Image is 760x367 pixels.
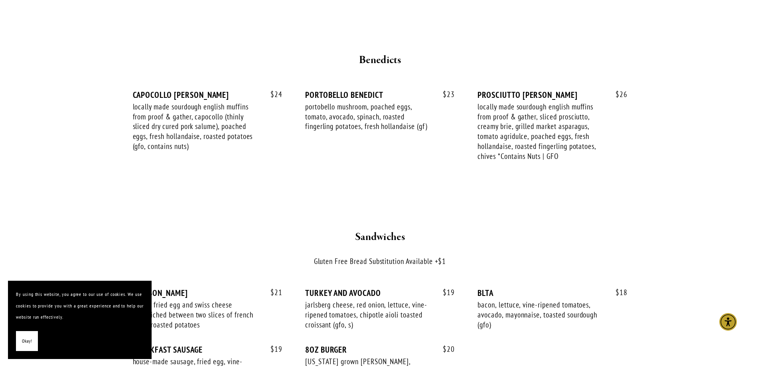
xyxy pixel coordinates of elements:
[435,288,455,297] span: 19
[263,345,282,354] span: 19
[608,288,628,297] span: 18
[305,102,432,131] div: portobello mushroom, poached eggs, tomato, avocado, spinach, roasted fingerling potatoes, fresh h...
[16,331,38,351] button: Okay!
[263,288,282,297] span: 21
[478,90,627,100] div: PROSCIUTTO [PERSON_NAME]
[305,90,455,100] div: PORTOBELLO BENEDICT
[305,345,455,355] div: 8OZ BURGER
[22,335,32,347] span: Okay!
[148,256,613,267] p: Gluten Free Bread Substitution Available +$1
[133,300,260,329] div: bacon, fried egg and swiss cheese sandwiched between two slices of french toast, roasted potatoes
[478,288,627,298] div: BLTA
[16,289,144,323] p: By using this website, you agree to our use of cookies. We use cookies to provide you with a grea...
[133,102,260,151] div: locally made sourdough english muffins from proof & gather, capocollo (thinly sliced dry cured po...
[616,288,620,297] span: $
[263,90,282,99] span: 24
[270,89,274,99] span: $
[443,288,447,297] span: $
[133,345,282,355] div: BREAKFAST SAUSAGE
[443,344,447,354] span: $
[8,281,152,359] section: Cookie banner
[133,288,282,298] div: [PERSON_NAME]
[616,89,620,99] span: $
[133,90,282,100] div: CAPOCOLLO [PERSON_NAME]
[478,102,604,161] div: locally made sourdough english muffins from proof & gather, sliced prosciutto, creamy brie, grill...
[359,53,401,67] strong: Benedicts
[435,90,455,99] span: 23
[719,313,737,331] div: Accessibility Menu
[270,288,274,297] span: $
[435,345,455,354] span: 20
[270,344,274,354] span: $
[478,300,604,329] div: bacon, lettuce, vine-ripened tomatoes, avocado, mayonnaise, toasted sourdough (gfo)
[355,230,405,244] strong: Sandwiches
[305,300,432,329] div: jarlsberg cheese, red onion, lettuce, vine-ripened tomatoes, chipotle aioli toasted croissant (gf...
[443,89,447,99] span: $
[608,90,628,99] span: 26
[305,288,455,298] div: TURKEY AND AVOCADO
